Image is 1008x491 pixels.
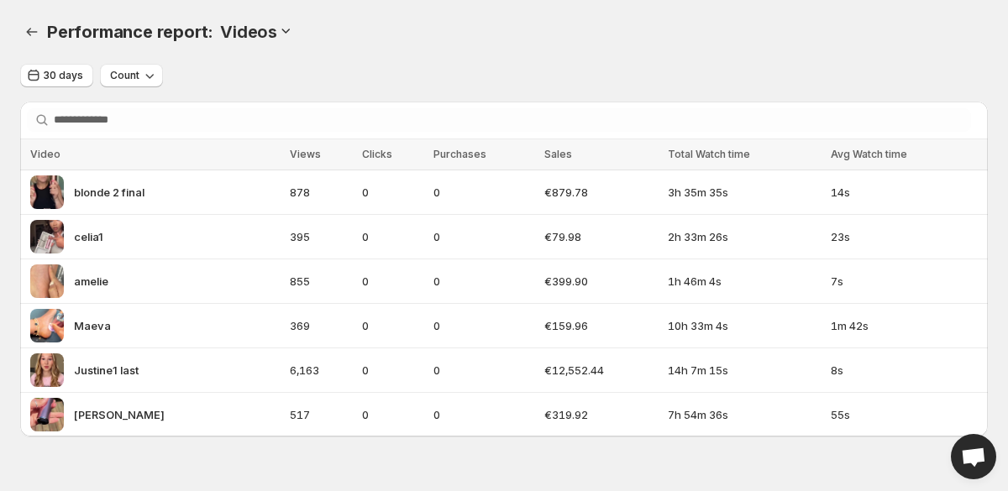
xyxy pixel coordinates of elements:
[74,362,139,379] span: Justine1 last
[290,273,353,290] span: 855
[290,228,353,245] span: 395
[362,228,423,245] span: 0
[30,264,64,298] img: amelie
[433,273,535,290] span: 0
[544,184,658,201] span: €879.78
[544,148,572,160] span: Sales
[30,353,64,387] img: Justine1 last
[831,406,978,423] span: 55s
[544,317,658,334] span: €159.96
[362,406,423,423] span: 0
[290,148,321,160] span: Views
[544,273,658,290] span: €399.90
[433,406,535,423] span: 0
[668,362,821,379] span: 14h 7m 15s
[544,406,658,423] span: €319.92
[433,148,486,160] span: Purchases
[362,317,423,334] span: 0
[74,184,144,201] span: blonde 2 final
[30,309,64,342] img: Maeva
[951,434,996,479] a: Open chat
[668,406,821,423] span: 7h 54m 36s
[30,398,64,431] img: sara
[668,228,821,245] span: 2h 33m 26s
[831,184,978,201] span: 14s
[110,69,139,82] span: Count
[30,220,64,253] img: celia1
[290,184,353,201] span: 878
[362,184,423,201] span: 0
[362,273,423,290] span: 0
[433,184,535,201] span: 0
[668,148,750,160] span: Total Watch time
[831,228,978,245] span: 23s
[433,317,535,334] span: 0
[433,362,535,379] span: 0
[74,406,165,423] span: [PERSON_NAME]
[74,317,111,334] span: Maeva
[362,362,423,379] span: 0
[831,273,978,290] span: 7s
[30,148,60,160] span: Video
[290,406,353,423] span: 517
[74,273,108,290] span: amelie
[831,317,978,334] span: 1m 42s
[30,175,64,209] img: blonde 2 final
[362,148,392,160] span: Clicks
[290,317,353,334] span: 369
[831,362,978,379] span: 8s
[668,184,821,201] span: 3h 35m 35s
[44,69,83,82] span: 30 days
[544,228,658,245] span: €79.98
[100,64,163,87] button: Count
[831,148,907,160] span: Avg Watch time
[20,64,93,87] button: 30 days
[47,22,213,42] span: Performance report:
[220,22,277,42] h3: Videos
[668,273,821,290] span: 1h 46m 4s
[290,362,353,379] span: 6,163
[544,362,658,379] span: €12,552.44
[668,317,821,334] span: 10h 33m 4s
[74,228,103,245] span: celia1
[20,20,44,44] button: Performance report
[433,228,535,245] span: 0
